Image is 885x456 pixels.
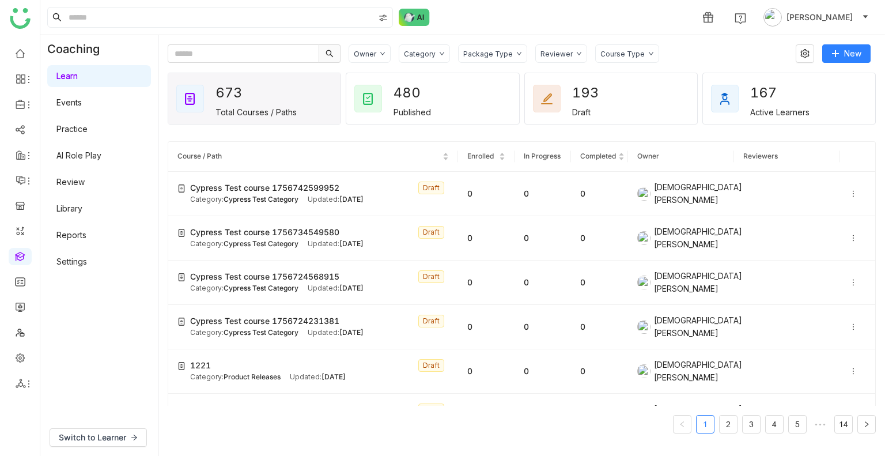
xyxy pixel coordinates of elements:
td: 0 [515,261,571,305]
td: 0 [571,216,627,261]
a: Settings [56,257,87,266]
div: Updated: [308,283,364,294]
div: [DEMOGRAPHIC_DATA][PERSON_NAME] [637,270,725,295]
span: Cypress Test course 1756742599952 [190,182,339,194]
span: Enrolled [467,152,494,160]
span: Switch to Learner [59,431,126,444]
a: 2 [720,416,737,433]
div: Updated: [308,327,364,338]
td: 0 [458,394,515,438]
li: 3 [742,415,761,434]
div: [DEMOGRAPHIC_DATA][PERSON_NAME] [637,359,725,384]
div: Published [394,107,431,117]
li: Next Page [857,415,876,434]
img: 684a9b06de261c4b36a3cf65 [637,364,651,378]
div: Package Type [463,50,513,58]
img: ask-buddy-normal.svg [399,9,430,26]
nz-tag: Draft [418,182,444,194]
img: 684a9b06de261c4b36a3cf65 [637,320,651,334]
img: active_learners.svg [718,92,732,105]
button: Previous Page [673,415,691,434]
li: 14 [834,415,853,434]
div: Coaching [40,35,117,63]
a: 4 [766,416,783,433]
div: Category: [190,372,281,383]
span: [PERSON_NAME] [786,11,853,24]
td: 0 [458,305,515,349]
td: 0 [515,172,571,216]
img: draft_courses.svg [540,92,554,105]
img: logo [10,8,31,29]
div: Draft [572,107,591,117]
td: 0 [515,216,571,261]
div: [DEMOGRAPHIC_DATA][PERSON_NAME] [637,403,725,428]
a: 3 [743,416,760,433]
td: 0 [458,261,515,305]
td: 0 [515,305,571,349]
img: 684a9b06de261c4b36a3cf65 [637,231,651,245]
span: Cypress Test Category [224,239,298,248]
span: TEST COmplete-1 [190,404,262,416]
div: Updated: [308,194,364,205]
span: [DATE] [339,328,364,337]
img: total_courses.svg [183,92,197,105]
div: 480 [394,81,435,105]
nz-tag: Draft [418,404,444,416]
span: Reviewers [743,152,778,160]
span: [DATE] [339,239,364,248]
div: 167 [750,81,792,105]
a: Review [56,177,85,187]
img: avatar [763,8,782,27]
a: Reports [56,230,86,240]
div: [DEMOGRAPHIC_DATA][PERSON_NAME] [637,314,725,340]
a: 1 [697,416,714,433]
span: In Progress [524,152,561,160]
td: 0 [458,349,515,394]
a: Library [56,203,82,213]
img: create-new-course.svg [177,362,186,370]
div: Category: [190,283,298,294]
td: 0 [571,394,627,438]
button: New [822,44,871,63]
div: Active Learners [750,107,810,117]
a: 14 [835,416,852,433]
img: create-new-course.svg [177,184,186,193]
span: Cypress Test course 1756724568915 [190,270,339,283]
td: 0 [571,172,627,216]
span: ••• [811,415,830,434]
div: Total Courses / Paths [215,107,297,117]
li: Next 5 Pages [811,415,830,434]
div: Category: [190,327,298,338]
a: Events [56,97,82,107]
td: 0 [515,349,571,394]
td: 0 [515,394,571,438]
span: Completed [580,152,616,160]
span: [DATE] [339,195,364,203]
li: 2 [719,415,737,434]
nz-tag: Draft [418,226,444,239]
button: [PERSON_NAME] [761,8,871,27]
img: 684a9b06de261c4b36a3cf65 [637,187,651,201]
span: New [844,47,861,60]
img: create-new-course.svg [177,229,186,237]
td: 0 [458,172,515,216]
a: 5 [789,416,806,433]
div: [DEMOGRAPHIC_DATA][PERSON_NAME] [637,225,725,251]
img: help.svg [735,13,746,24]
span: [DATE] [322,372,346,381]
img: create-new-course.svg [177,273,186,281]
span: [DATE] [339,284,364,292]
span: Course / Path [177,152,222,160]
td: 0 [571,305,627,349]
a: AI Role Play [56,150,101,160]
nz-tag: Draft [418,315,444,327]
div: Course Type [600,50,645,58]
span: Product Releases [224,372,281,381]
li: 1 [696,415,714,434]
img: create-new-course.svg [177,318,186,326]
a: Practice [56,124,88,134]
img: published_courses.svg [361,92,375,105]
nz-tag: Draft [418,270,444,283]
button: Switch to Learner [50,428,147,447]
